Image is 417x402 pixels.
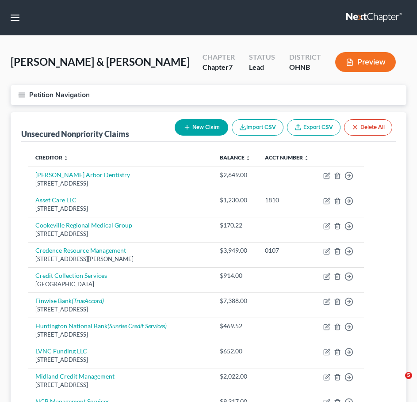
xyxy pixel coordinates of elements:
[11,85,406,105] button: Petition Navigation
[220,171,251,179] div: $2,649.00
[203,52,235,62] div: Chapter
[35,179,206,188] div: [STREET_ADDRESS]
[72,297,104,304] i: (TrueAccord)
[35,280,206,288] div: [GEOGRAPHIC_DATA]
[249,62,275,72] div: Lead
[175,119,228,136] button: New Claim
[289,62,321,72] div: OHNB
[265,196,309,205] div: 1810
[220,154,251,161] a: Balance unfold_more
[35,221,132,229] a: Cookeville Regional Medical Group
[335,52,396,72] button: Preview
[35,305,206,314] div: [STREET_ADDRESS]
[220,246,251,255] div: $3,949.00
[220,196,251,205] div: $1,230.00
[287,119,340,136] a: Export CSV
[35,171,130,178] a: [PERSON_NAME] Arbor Dentistry
[107,322,167,330] i: (Sunrise Credit Services)
[220,221,251,230] div: $170.22
[249,52,275,62] div: Status
[35,154,69,161] a: Creditor unfold_more
[203,62,235,72] div: Chapter
[35,205,206,213] div: [STREET_ADDRESS]
[35,347,87,355] a: LVNC Funding LLC
[405,372,412,379] span: 5
[35,372,115,380] a: Midland Credit Management
[387,372,408,393] iframe: Intercom live chat
[304,155,309,161] i: unfold_more
[35,247,126,254] a: Credence Resource Management
[35,322,167,330] a: Huntington National Bank(Sunrise Credit Services)
[220,322,251,330] div: $469.52
[232,119,283,136] button: Import CSV
[11,55,190,68] span: [PERSON_NAME] & [PERSON_NAME]
[265,154,309,161] a: Acct Number unfold_more
[21,129,129,139] div: Unsecured Nonpriority Claims
[35,255,206,263] div: [STREET_ADDRESS][PERSON_NAME]
[245,155,251,161] i: unfold_more
[220,372,251,381] div: $2,022.00
[35,381,206,389] div: [STREET_ADDRESS]
[220,271,251,280] div: $914.00
[289,52,321,62] div: District
[265,246,309,255] div: 0107
[35,356,206,364] div: [STREET_ADDRESS]
[344,119,392,136] button: Delete All
[229,63,233,71] span: 7
[35,230,206,238] div: [STREET_ADDRESS]
[35,330,206,339] div: [STREET_ADDRESS]
[35,297,104,304] a: Finwise Bank(TrueAccord)
[35,196,77,204] a: Asset Care LLC
[35,272,107,279] a: Credit Collection Services
[220,296,251,305] div: $7,388.00
[220,347,251,356] div: $652.00
[63,155,69,161] i: unfold_more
